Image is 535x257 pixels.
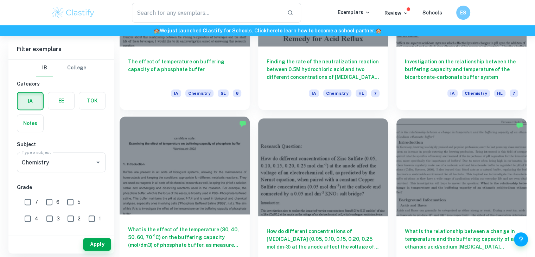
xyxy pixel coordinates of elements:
span: 6 [233,89,241,97]
p: Review [384,9,408,17]
button: IA [18,93,43,109]
h6: What is the effect of the temperature (30, 40, 50, 60, 70 °C) on the buffering capacity (mol/dm3)... [128,226,241,249]
span: HL [356,89,367,97]
button: Notes [17,115,43,132]
span: Chemistry [323,89,351,97]
span: IA [447,89,458,97]
a: Schools [422,10,442,15]
span: IA [171,89,181,97]
span: 🏫 [154,28,160,33]
button: TOK [79,92,105,109]
span: SL [218,89,229,97]
span: 2 [78,215,81,222]
button: EE [48,92,74,109]
span: 7 [35,198,38,206]
span: HL [494,89,505,97]
div: Filter type choice [36,59,86,76]
h6: The effect of temperature on buffering capacity of a phosphate buffer [128,58,241,81]
h6: Grade [17,183,106,191]
span: 3 [57,215,60,222]
h6: Subject [17,140,106,148]
span: 6 [56,198,59,206]
h6: ES [459,9,467,17]
button: Open [93,157,103,167]
button: IB [36,59,53,76]
p: Exemplars [338,8,370,16]
span: IA [309,89,319,97]
span: 7 [371,89,380,97]
span: 1 [99,215,101,222]
h6: Category [17,80,106,88]
span: 5 [77,198,81,206]
img: Marked [516,122,523,129]
button: Apply [83,238,111,251]
a: here [267,28,278,33]
label: Type a subject [22,149,51,155]
input: Search for any exemplars... [132,3,282,23]
img: Clastify logo [51,6,96,20]
h6: How do different concentrations of [MEDICAL_DATA] (0.05, 0.10, 0.15, 0.20, 0.25 mol dm-3) at the ... [267,227,380,251]
span: Chemistry [185,89,214,97]
h6: What is the relationship between a change in temperature and the buffering capacity of an ethanoi... [405,227,518,251]
h6: We just launched Clastify for Schools. Click to learn how to become a school partner. [1,27,534,35]
span: 4 [35,215,38,222]
span: 7 [510,89,518,97]
h6: Investigation on the relationship between the buffering capacity and temperature of the bicarbona... [405,58,518,81]
button: College [67,59,86,76]
h6: Finding the rate of the neutralization reaction between 0.5M hydrochloric acid and two different ... [267,58,380,81]
button: ES [456,6,470,20]
button: Help and Feedback [514,232,528,246]
span: 🏫 [375,28,381,33]
h6: Filter exemplars [8,39,114,59]
span: Chemistry [462,89,490,97]
img: Marked [239,120,246,127]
